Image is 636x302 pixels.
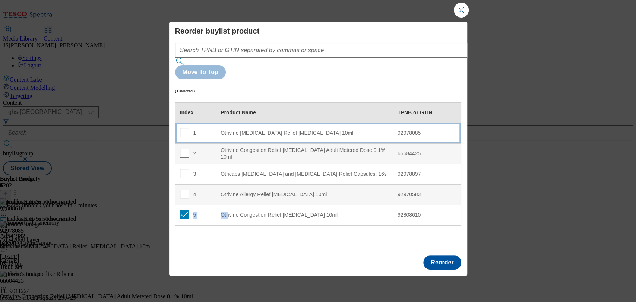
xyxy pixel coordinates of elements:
[180,128,212,139] div: 1
[175,43,490,58] input: Search TPNB or GTIN separated by commas or space
[423,255,461,270] button: Reorder
[221,109,388,116] div: Product Name
[180,109,212,116] div: Index
[175,89,195,93] h6: (1 selected )
[398,171,456,178] div: 92978897
[398,109,456,116] div: TPNB or GTIN
[454,3,469,18] button: Close Modal
[180,169,212,180] div: 3
[180,190,212,200] div: 4
[398,212,456,219] div: 92808610
[180,149,212,159] div: 2
[221,147,388,160] div: Otrivine Congestion Relief [MEDICAL_DATA] Adult Metered Dose 0.1% 10ml
[221,191,388,198] div: Otrivine Allergy Relief [MEDICAL_DATA] 10ml
[175,26,461,35] h4: Reorder buylist product
[221,130,388,137] div: Otrivine [MEDICAL_DATA] Relief [MEDICAL_DATA] 10ml
[398,191,456,198] div: 92970583
[221,171,388,178] div: Otricaps [MEDICAL_DATA] and [MEDICAL_DATA] Relief Capsules, 16s
[180,210,212,221] div: 5
[398,130,456,137] div: 92978085
[169,22,467,276] div: Modal
[398,150,456,157] div: 66684425
[221,212,388,219] div: Otrivine Congestion Relief [MEDICAL_DATA] 10ml
[175,65,226,79] button: Move To Top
